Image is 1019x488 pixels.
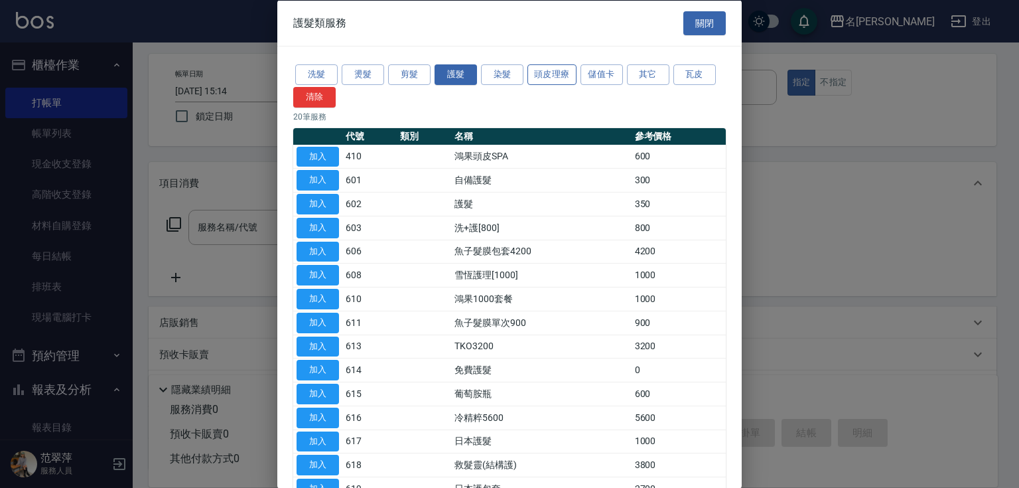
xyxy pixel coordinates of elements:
[297,146,339,167] button: 加入
[435,64,477,85] button: 護髮
[451,311,632,335] td: 魚子髮膜單次900
[297,312,339,333] button: 加入
[293,16,346,29] span: 護髮類服務
[451,168,632,192] td: 自備護髮
[397,127,451,145] th: 類別
[451,240,632,264] td: 魚子髮膜包套4200
[342,145,397,169] td: 410
[451,192,632,216] td: 護髮
[632,382,726,406] td: 600
[451,145,632,169] td: 鴻果頭皮SPA
[342,216,397,240] td: 603
[451,358,632,382] td: 免費護髮
[632,263,726,287] td: 1000
[388,64,431,85] button: 剪髮
[451,335,632,359] td: TKO3200
[342,64,384,85] button: 燙髮
[451,127,632,145] th: 名稱
[451,287,632,311] td: 鴻果1000套餐
[297,289,339,309] button: 加入
[683,11,726,35] button: 關閉
[632,406,726,430] td: 5600
[293,86,336,107] button: 清除
[632,127,726,145] th: 參考價格
[632,192,726,216] td: 350
[297,431,339,451] button: 加入
[297,336,339,357] button: 加入
[293,110,726,122] p: 20 筆服務
[342,382,397,406] td: 615
[297,265,339,285] button: 加入
[342,358,397,382] td: 614
[297,455,339,475] button: 加入
[632,335,726,359] td: 3200
[342,240,397,264] td: 606
[342,127,397,145] th: 代號
[342,263,397,287] td: 608
[342,192,397,216] td: 602
[297,241,339,262] button: 加入
[632,430,726,453] td: 1000
[451,382,632,406] td: 葡萄胺瓶
[297,360,339,380] button: 加入
[632,287,726,311] td: 1000
[632,168,726,192] td: 300
[451,216,632,240] td: 洗+護[800]
[451,453,632,477] td: 救髮靈(結構護)
[632,240,726,264] td: 4200
[342,168,397,192] td: 601
[297,384,339,404] button: 加入
[342,453,397,477] td: 618
[673,64,716,85] button: 瓦皮
[342,287,397,311] td: 610
[451,430,632,453] td: 日本護髮
[297,170,339,191] button: 加入
[451,263,632,287] td: 雪恆護理[1000]
[451,406,632,430] td: 冷精粹5600
[297,194,339,214] button: 加入
[481,64,523,85] button: 染髮
[632,145,726,169] td: 600
[342,335,397,359] td: 613
[580,64,623,85] button: 儲值卡
[342,430,397,453] td: 617
[627,64,669,85] button: 其它
[295,64,338,85] button: 洗髮
[632,358,726,382] td: 0
[527,64,577,85] button: 頭皮理療
[342,311,397,335] td: 611
[632,311,726,335] td: 900
[342,406,397,430] td: 616
[297,217,339,238] button: 加入
[632,216,726,240] td: 800
[632,453,726,477] td: 3800
[297,407,339,428] button: 加入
